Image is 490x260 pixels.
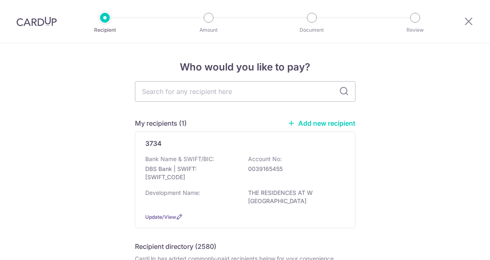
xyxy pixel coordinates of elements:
[16,16,57,26] img: CardUp
[385,26,446,34] p: Review
[145,138,162,148] p: 3734
[281,26,342,34] p: Document
[248,189,340,205] p: THE RESIDENCES AT W [GEOGRAPHIC_DATA]
[145,214,176,220] a: Update/View
[178,26,239,34] p: Amount
[135,241,216,251] h5: Recipient directory (2580)
[145,165,237,181] p: DBS Bank | SWIFT: [SWIFT_CODE]
[288,119,355,127] a: Add new recipient
[248,165,340,173] p: 0039165455
[74,26,135,34] p: Recipient
[135,60,355,75] h4: Who would you like to pay?
[135,81,355,102] input: Search for any recipient here
[248,155,282,163] p: Account No:
[135,118,187,128] h5: My recipients (1)
[145,189,200,197] p: Development Name:
[145,155,214,163] p: Bank Name & SWIFT/BIC:
[437,235,482,256] iframe: Opens a widget where you can find more information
